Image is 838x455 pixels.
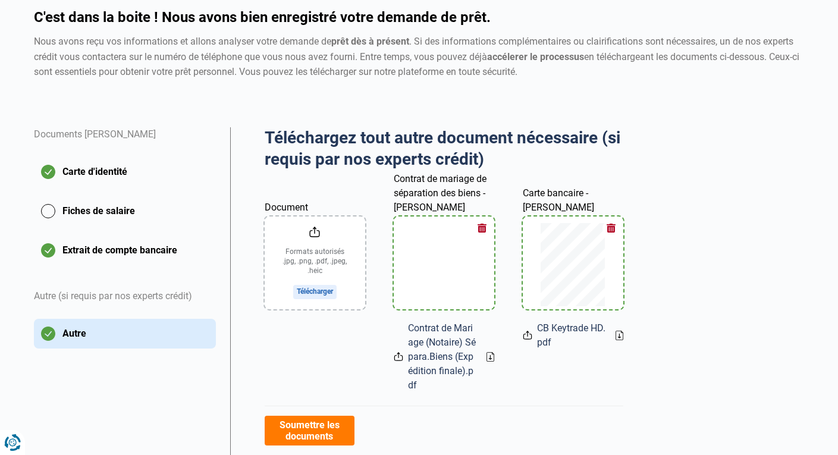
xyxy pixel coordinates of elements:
a: Download [487,352,494,362]
a: Download [616,331,623,340]
button: Fiches de salaire [34,196,216,226]
label: Carte bancaire - [PERSON_NAME] [523,185,623,215]
button: Soumettre les documents [265,416,354,445]
h2: Téléchargez tout autre document nécessaire (si requis par nos experts crédit) [265,127,623,171]
div: Autre (si requis par nos experts crédit) [34,275,216,319]
button: Autre [34,319,216,349]
button: Carte d'identité [34,157,216,187]
div: Nous avons reçu vos informations et allons analyser votre demande de . Si des informations complé... [34,34,805,80]
strong: accélerer le processus [487,51,584,62]
h1: C'est dans la boite ! Nous avons bien enregistré votre demande de prêt. [34,10,805,24]
button: Extrait de compte bancaire [34,236,216,265]
label: Contrat de mariage de séparation des biens - [PERSON_NAME] [394,185,494,215]
div: Documents [PERSON_NAME] [34,127,216,157]
strong: prêt dès à présent [331,36,409,47]
label: Document [265,185,365,215]
span: CB Keytrade HD.pdf [537,321,606,350]
span: Contrat de Mariage (Notaire) Sépara.Biens (Expédition finale).pdf [408,321,477,393]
